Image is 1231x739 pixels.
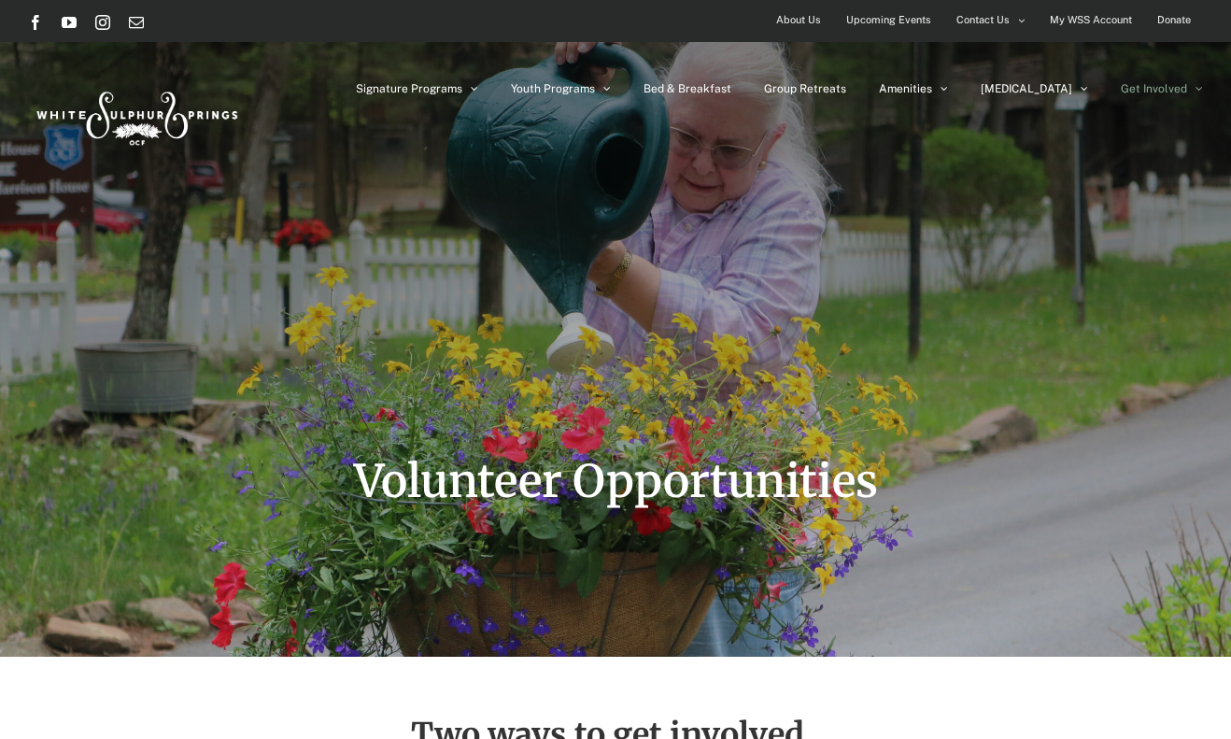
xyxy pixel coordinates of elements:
a: YouTube [62,15,77,30]
span: Youth Programs [511,83,595,94]
a: Instagram [95,15,110,30]
span: Volunteer Opportunities [354,453,878,509]
span: Amenities [879,83,932,94]
span: Bed & Breakfast [644,83,731,94]
span: Donate [1157,7,1191,34]
a: Amenities [879,42,948,135]
a: Get Involved [1121,42,1203,135]
a: Facebook [28,15,43,30]
span: Upcoming Events [846,7,931,34]
span: Signature Programs [356,83,462,94]
a: [MEDICAL_DATA] [981,42,1088,135]
span: Group Retreats [764,83,846,94]
span: My WSS Account [1050,7,1132,34]
a: Email [129,15,144,30]
a: Bed & Breakfast [644,42,731,135]
a: Signature Programs [356,42,478,135]
span: Contact Us [956,7,1010,34]
span: [MEDICAL_DATA] [981,83,1072,94]
img: White Sulphur Springs Logo [28,71,243,159]
a: Youth Programs [511,42,611,135]
nav: Main Menu [356,42,1203,135]
span: About Us [776,7,821,34]
a: Group Retreats [764,42,846,135]
span: Get Involved [1121,83,1187,94]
